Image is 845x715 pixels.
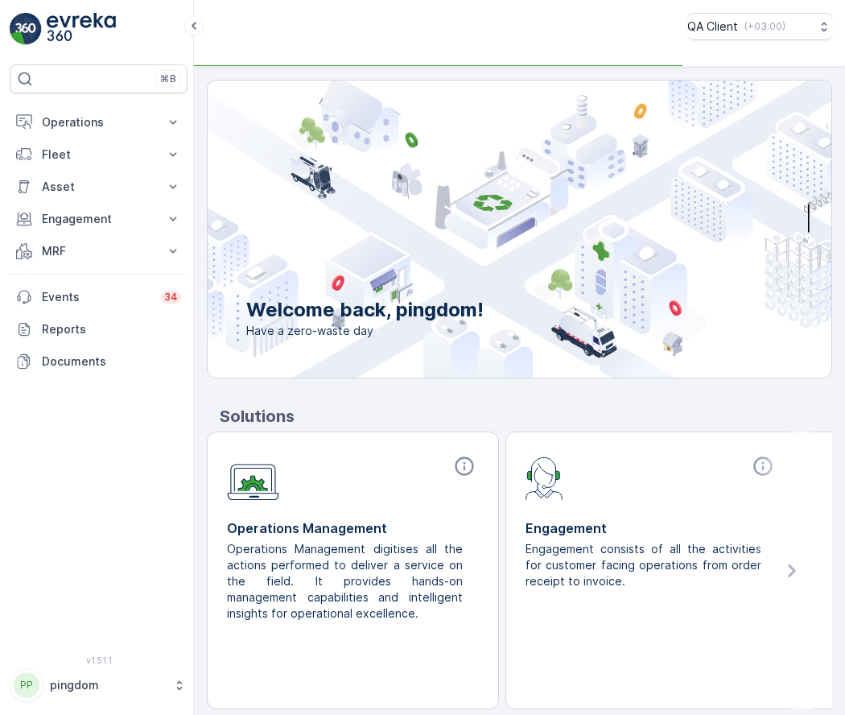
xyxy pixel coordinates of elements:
button: Engagement [10,203,188,235]
img: logo_light-DOdMpM7g.png [47,13,116,45]
p: Operations Management digitises all the actions performed to deliver a service on the field. It p... [227,541,466,622]
img: module-icon [227,455,279,501]
button: QA Client(+03:00) [687,13,832,40]
div: PP [14,672,39,698]
p: Fleet [42,147,155,163]
button: Asset [10,171,188,203]
img: module-icon [526,455,563,500]
button: Operations [10,106,188,138]
button: Fleet [10,138,188,171]
a: Reports [10,313,188,345]
p: ⌘B [160,72,176,85]
p: Engagement [526,519,777,538]
p: Events [42,289,151,305]
button: MRF [10,235,188,267]
p: Reports [42,321,181,337]
a: Events34 [10,281,188,313]
p: Operations [42,114,155,130]
img: logo [10,13,42,45]
p: Operations Management [227,519,479,538]
p: Engagement [42,211,155,227]
p: Welcome back, pingdom! [246,297,484,323]
p: 34 [164,291,178,304]
span: Have a zero-waste day [246,323,484,339]
p: Engagement consists of all the activities for customer facing operations from order receipt to in... [526,541,765,589]
img: city illustration [135,81,831,378]
p: pingdom [50,677,165,693]
p: Documents [42,353,181,370]
p: ( +03:00 ) [744,20,785,33]
button: PPpingdom [10,668,188,702]
p: Solutions [220,404,832,428]
p: MRF [42,243,155,259]
p: Asset [42,179,155,195]
span: v 1.51.1 [10,655,188,665]
p: QA Client [687,19,738,35]
a: Documents [10,345,188,378]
